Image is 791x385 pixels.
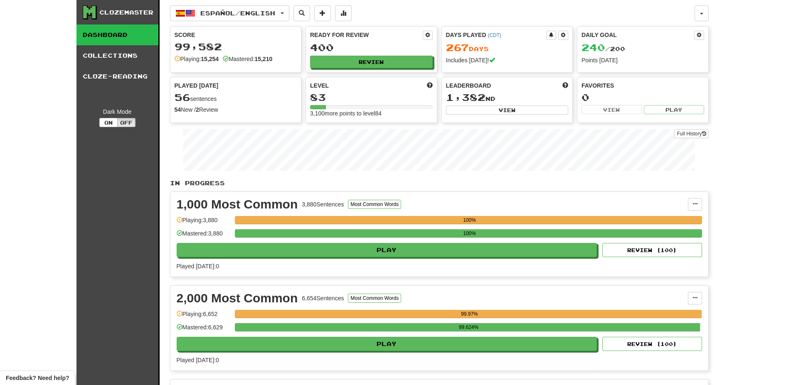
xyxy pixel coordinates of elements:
[446,105,569,115] button: View
[175,92,297,103] div: sentences
[310,81,329,90] span: Level
[177,263,219,270] span: Played [DATE]: 0
[200,10,275,17] span: Español / English
[582,45,625,52] span: / 200
[177,198,298,211] div: 1,000 Most Common
[582,81,704,90] div: Favorites
[562,81,568,90] span: This week in points, UTC
[302,200,344,208] div: 3,880 Sentences
[170,179,709,187] p: In Progress
[446,42,469,53] span: 267
[223,55,272,63] div: Mastered:
[446,42,569,53] div: Day s
[254,56,272,62] strong: 15,210
[310,31,423,39] div: Ready for Review
[348,294,401,303] button: Most Common Words
[175,55,219,63] div: Playing:
[175,31,297,39] div: Score
[427,81,433,90] span: Score more points to level up
[117,118,136,127] button: Off
[175,106,181,113] strong: 54
[237,216,702,224] div: 100%
[237,323,700,331] div: 99.624%
[348,200,401,209] button: Most Common Words
[175,105,297,114] div: New / Review
[310,92,433,103] div: 83
[201,56,219,62] strong: 15,254
[6,374,69,382] span: Open feedback widget
[99,118,118,127] button: On
[582,31,694,40] div: Daily Goal
[177,323,231,337] div: Mastered: 6,629
[582,92,704,103] div: 0
[582,105,642,114] button: View
[602,243,702,257] button: Review (100)
[582,56,704,64] div: Points [DATE]
[175,91,190,103] span: 56
[582,42,605,53] span: 240
[76,25,158,45] a: Dashboard
[310,42,433,53] div: 400
[170,5,289,21] button: Español/English
[237,229,702,238] div: 100%
[310,56,433,68] button: Review
[83,108,152,116] div: Dark Mode
[302,294,344,302] div: 6,654 Sentences
[446,91,485,103] span: 1,382
[314,5,331,21] button: Add sentence to collection
[602,337,702,351] button: Review (100)
[76,66,158,87] a: Cloze-Reading
[446,81,491,90] span: Leaderboard
[488,32,501,38] a: (CDT)
[175,42,297,52] div: 99,582
[644,105,704,114] button: Play
[335,5,352,21] button: More stats
[196,106,199,113] strong: 2
[177,310,231,324] div: Playing: 6,652
[175,81,219,90] span: Played [DATE]
[674,129,708,138] a: Full History
[177,337,597,351] button: Play
[446,92,569,103] div: nd
[177,292,298,304] div: 2,000 Most Common
[293,5,310,21] button: Search sentences
[76,45,158,66] a: Collections
[177,216,231,230] div: Playing: 3,880
[99,8,153,17] div: Clozemaster
[177,357,219,363] span: Played [DATE]: 0
[446,56,569,64] div: Includes [DATE]!
[310,109,433,118] div: 3,100 more points to level 84
[237,310,702,318] div: 99.97%
[177,229,231,243] div: Mastered: 3,880
[446,31,547,39] div: Days Played
[177,243,597,257] button: Play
